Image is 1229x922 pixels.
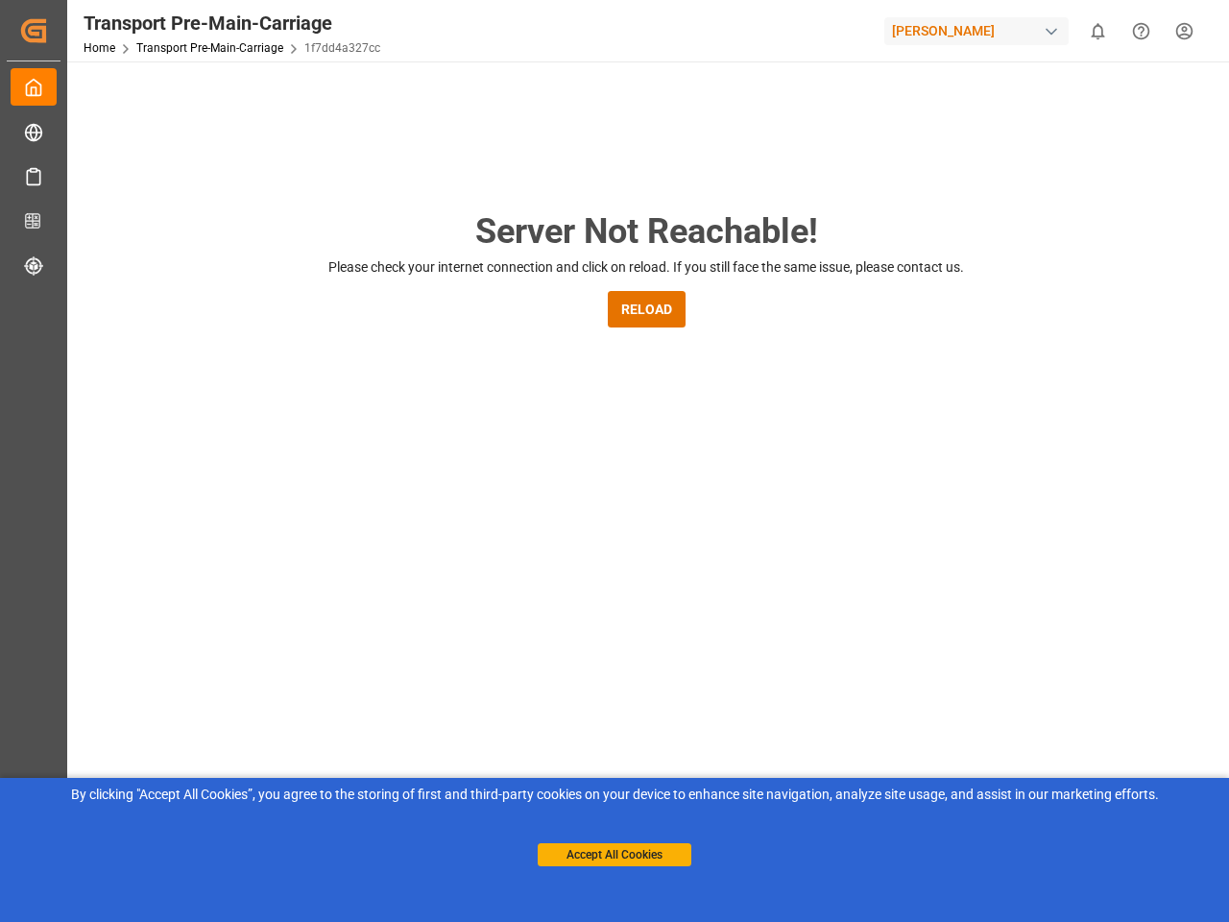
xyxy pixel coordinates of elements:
button: Help Center [1120,10,1163,53]
div: By clicking "Accept All Cookies”, you agree to the storing of first and third-party cookies on yo... [13,785,1216,805]
p: Please check your internet connection and click on reload. If you still face the same issue, plea... [328,257,964,278]
div: [PERSON_NAME] [884,17,1069,45]
button: RELOAD [608,291,686,328]
button: Accept All Cookies [538,843,691,866]
a: Transport Pre-Main-Carriage [136,41,283,55]
button: [PERSON_NAME] [884,12,1076,49]
h2: Server Not Reachable! [475,206,818,257]
button: show 0 new notifications [1076,10,1120,53]
div: Transport Pre-Main-Carriage [84,9,380,37]
a: Home [84,41,115,55]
